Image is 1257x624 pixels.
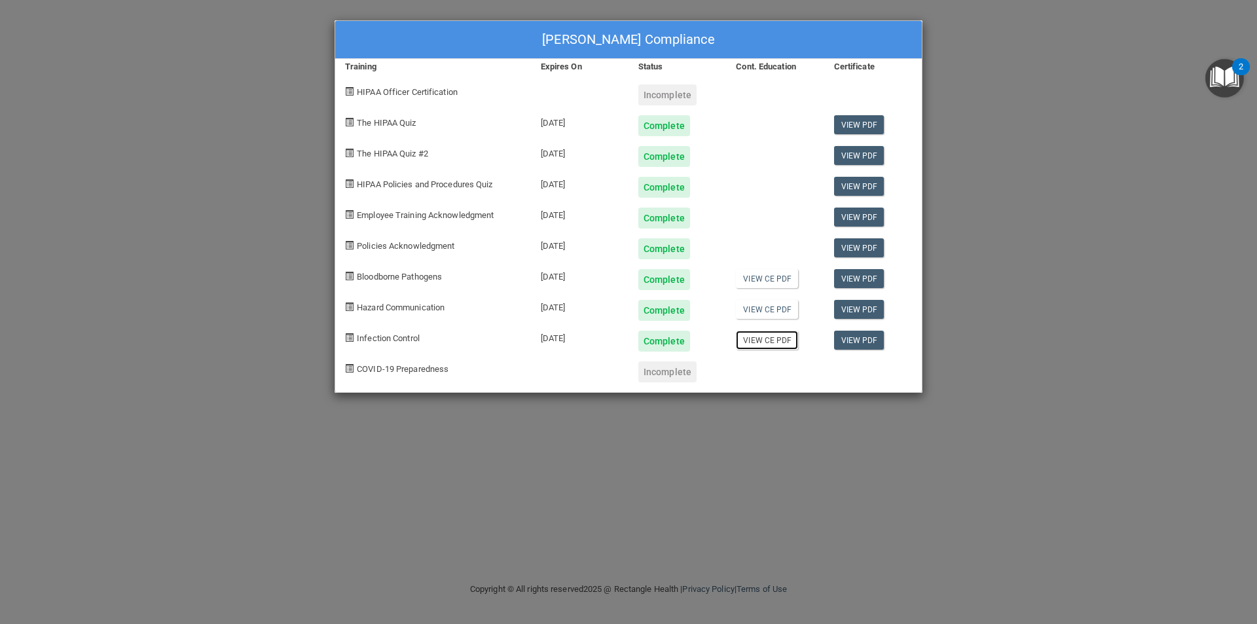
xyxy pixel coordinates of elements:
a: View CE PDF [736,300,798,319]
a: View PDF [834,238,884,257]
div: Complete [638,269,690,290]
div: [DATE] [531,167,628,198]
a: View PDF [834,331,884,350]
span: The HIPAA Quiz [357,118,416,128]
div: Certificate [824,59,922,75]
div: 2 [1239,67,1243,84]
span: The HIPAA Quiz #2 [357,149,428,158]
div: Expires On [531,59,628,75]
button: Open Resource Center, 2 new notifications [1205,59,1244,98]
span: Hazard Communication [357,303,445,312]
span: HIPAA Policies and Procedures Quiz [357,179,492,189]
span: HIPAA Officer Certification [357,87,458,97]
div: [DATE] [531,229,628,259]
a: View PDF [834,300,884,319]
div: Complete [638,208,690,229]
div: [DATE] [531,136,628,167]
div: [DATE] [531,290,628,321]
span: COVID-19 Preparedness [357,364,448,374]
div: [PERSON_NAME] Compliance [335,21,922,59]
a: View CE PDF [736,331,798,350]
div: [DATE] [531,198,628,229]
span: Bloodborne Pathogens [357,272,442,282]
span: Policies Acknowledgment [357,241,454,251]
div: Status [628,59,726,75]
span: Employee Training Acknowledgment [357,210,494,220]
div: Complete [638,115,690,136]
div: [DATE] [531,321,628,352]
div: Complete [638,177,690,198]
a: View PDF [834,269,884,288]
span: Infection Control [357,333,420,343]
div: Complete [638,331,690,352]
div: Cont. Education [726,59,824,75]
a: View PDF [834,146,884,165]
a: View PDF [834,177,884,196]
div: [DATE] [531,105,628,136]
div: Complete [638,146,690,167]
div: Training [335,59,531,75]
a: View PDF [834,208,884,227]
div: [DATE] [531,259,628,290]
div: Complete [638,238,690,259]
div: Incomplete [638,84,697,105]
div: Complete [638,300,690,321]
a: View PDF [834,115,884,134]
a: View CE PDF [736,269,798,288]
div: Incomplete [638,361,697,382]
